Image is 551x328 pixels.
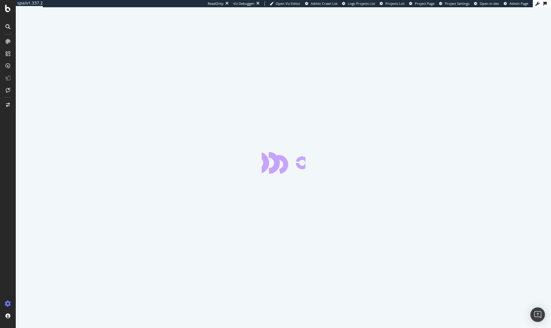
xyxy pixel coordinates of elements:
a: Admin Crawl List [305,1,338,6]
div: Viz Debugger: [233,1,255,6]
a: Project Page [409,1,435,6]
div: ReadOnly: [208,1,224,6]
span: Open in dev [480,1,499,6]
span: Project Page [415,1,435,6]
span: Open Viz Editor [276,1,301,6]
a: Project Settings [439,1,469,6]
a: Logs Projects List [342,1,375,6]
span: Logs Projects List [348,1,375,6]
span: Project Settings [445,1,469,6]
span: Admin Page [509,1,528,6]
a: Open Viz Editor [270,1,301,6]
div: animation [262,152,305,174]
span: Projects List [385,1,405,6]
a: Admin Page [504,1,528,6]
span: Admin Crawl List [311,1,338,6]
a: Projects List [380,1,405,6]
div: Open Intercom Messenger [530,307,545,322]
a: Open in dev [474,1,499,6]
